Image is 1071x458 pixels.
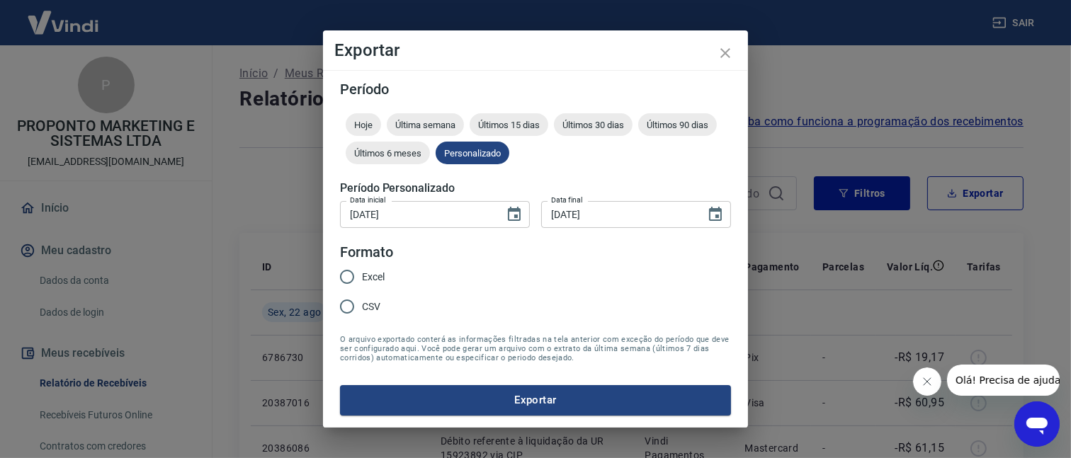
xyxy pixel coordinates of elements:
input: DD/MM/YYYY [541,201,696,227]
button: Choose date, selected date is 22 de ago de 2025 [701,200,730,229]
label: Data inicial [350,195,386,205]
span: O arquivo exportado conterá as informações filtradas na tela anterior com exceção do período que ... [340,335,731,362]
div: Últimos 6 meses [346,142,430,164]
h4: Exportar [334,42,737,59]
input: DD/MM/YYYY [340,201,494,227]
button: Choose date, selected date is 15 de ago de 2025 [500,200,528,229]
span: Últimos 90 dias [638,120,717,130]
h5: Período [340,82,731,96]
span: Olá! Precisa de ajuda? [8,10,119,21]
div: Últimos 15 dias [470,113,548,136]
span: Últimos 15 dias [470,120,548,130]
button: close [708,36,742,70]
h5: Período Personalizado [340,181,731,195]
iframe: Botão para abrir a janela de mensagens [1014,401,1060,447]
div: Última semana [387,113,464,136]
iframe: Fechar mensagem [913,367,941,396]
button: Exportar [340,385,731,415]
span: Hoje [346,120,381,130]
div: Hoje [346,113,381,136]
legend: Formato [340,242,393,263]
span: Últimos 6 meses [346,148,430,159]
div: Personalizado [436,142,509,164]
span: CSV [362,299,380,314]
span: Excel [362,270,385,285]
div: Últimos 90 dias [638,113,717,136]
span: Personalizado [436,148,509,159]
div: Últimos 30 dias [554,113,633,136]
span: Últimos 30 dias [554,120,633,130]
span: Última semana [387,120,464,130]
label: Data final [551,195,583,205]
iframe: Mensagem da empresa [947,365,1060,396]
